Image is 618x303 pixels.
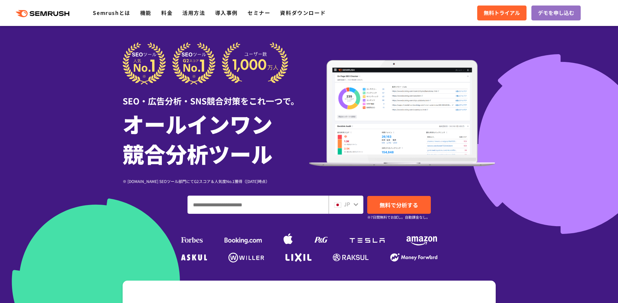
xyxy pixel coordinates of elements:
[484,9,520,17] span: 無料トライアル
[380,201,418,209] span: 無料で分析する
[248,9,270,17] a: セミナー
[531,6,581,20] a: デモを申し込む
[280,9,326,17] a: 資料ダウンロード
[123,85,309,107] div: SEO・広告分析・SNS競合対策をこれ一つで。
[538,9,574,17] span: デモを申し込む
[93,9,130,17] a: Semrushとは
[477,6,527,20] a: 無料トライアル
[123,178,309,184] div: ※ [DOMAIN_NAME] SEOツール部門にてG2スコア＆人気度No.1獲得（[DATE]時点）
[188,196,328,213] input: ドメイン、キーワードまたはURLを入力してください
[140,9,151,17] a: 機能
[123,109,309,168] h1: オールインワン 競合分析ツール
[367,214,430,220] small: ※7日間無料でお試し。自動課金なし。
[215,9,238,17] a: 導入事例
[344,200,350,208] span: JP
[367,196,431,214] a: 無料で分析する
[182,9,205,17] a: 活用方法
[161,9,173,17] a: 料金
